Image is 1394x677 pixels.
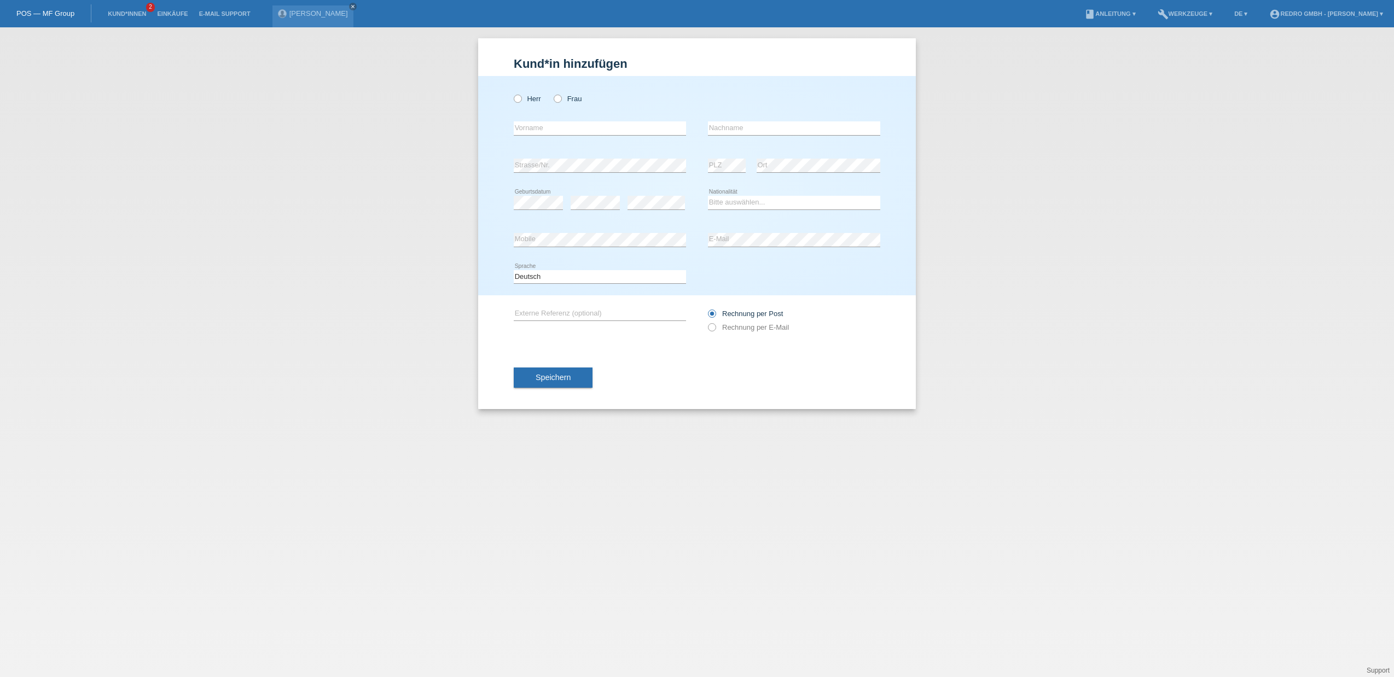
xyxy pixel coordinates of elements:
[289,9,348,17] a: [PERSON_NAME]
[152,10,193,17] a: Einkäufe
[1152,10,1218,17] a: buildWerkzeuge ▾
[16,9,74,17] a: POS — MF Group
[708,310,715,323] input: Rechnung per Post
[708,310,783,318] label: Rechnung per Post
[194,10,256,17] a: E-Mail Support
[554,95,582,103] label: Frau
[514,95,541,103] label: Herr
[1079,10,1141,17] a: bookAnleitung ▾
[1229,10,1253,17] a: DE ▾
[1158,9,1169,20] i: build
[514,57,880,71] h1: Kund*in hinzufügen
[514,95,521,102] input: Herr
[1264,10,1389,17] a: account_circleRedro GmbH - [PERSON_NAME] ▾
[350,4,356,9] i: close
[514,367,593,388] button: Speichern
[102,10,152,17] a: Kund*innen
[536,373,571,382] span: Speichern
[1084,9,1095,20] i: book
[349,3,357,10] a: close
[1269,9,1280,20] i: account_circle
[554,95,561,102] input: Frau
[1367,667,1390,674] a: Support
[708,323,715,337] input: Rechnung per E-Mail
[708,323,789,331] label: Rechnung per E-Mail
[146,3,155,12] span: 2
